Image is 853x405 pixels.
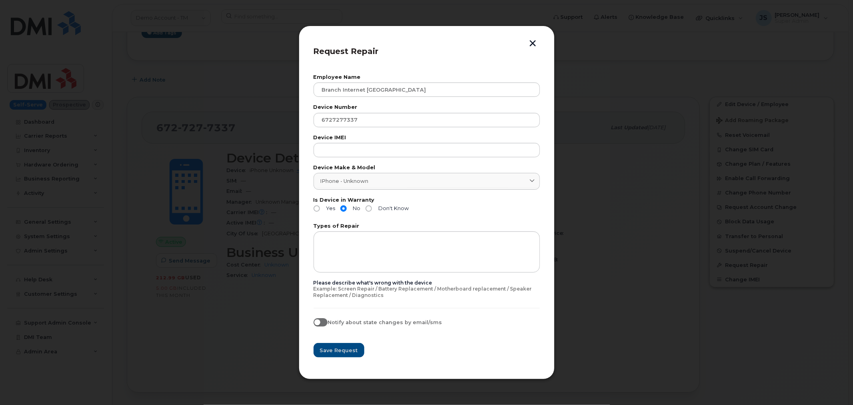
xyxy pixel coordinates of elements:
label: Types of Repair [314,223,540,229]
input: No [340,205,347,212]
input: Don't Know [366,205,372,212]
input: Yes [314,205,320,212]
label: Device Number [314,104,540,110]
label: Device IMEI [314,134,540,140]
input: Notify about state changes by email/sms [314,318,320,325]
label: Is Device in Warranty [314,197,540,203]
span: Request Repair [314,46,379,56]
div: Example: Screen Repair / Battery Replacement / Motherboard replacement / Speaker Replacement / Di... [314,286,540,298]
span: Save Request [320,347,358,354]
span: iPhone - Unknown [320,177,369,185]
a: iPhone - Unknown [314,173,540,189]
label: Device Make & Model [314,164,540,170]
span: Yes [323,205,336,211]
div: Please describe what's wrong with the device [314,280,540,299]
button: Save Request [314,343,364,357]
span: No [350,205,361,211]
span: Notify about state changes by email/sms [328,319,442,325]
label: Employee Name [314,74,540,80]
span: Don't Know [375,205,409,211]
iframe: Messenger Launcher [818,370,847,399]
